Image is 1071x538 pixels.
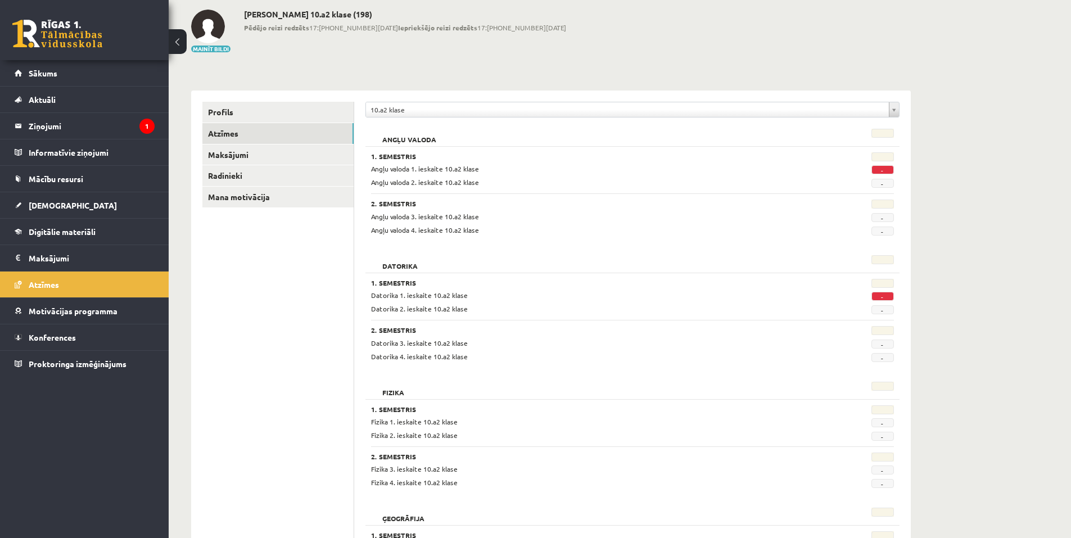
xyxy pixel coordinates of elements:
a: Rīgas 1. Tālmācības vidusskola [12,20,102,48]
a: Ziņojumi1 [15,113,155,139]
button: Mainīt bildi [191,46,231,52]
span: - [871,179,894,188]
i: 1 [139,119,155,134]
span: 17:[PHONE_NUMBER][DATE] 17:[PHONE_NUMBER][DATE] [244,22,566,33]
a: Konferences [15,324,155,350]
a: Mana motivācija [202,187,354,207]
b: Pēdējo reizi redzēts [244,23,309,32]
span: - [871,418,894,427]
a: Aktuāli [15,87,155,112]
span: Angļu valoda 3. ieskaite 10.a2 klase [371,212,479,221]
h2: Angļu valoda [371,129,448,140]
a: 10.a2 klase [366,102,899,117]
h3: 2. Semestris [371,453,804,460]
a: Informatīvie ziņojumi [15,139,155,165]
span: Motivācijas programma [29,306,118,316]
a: [DEMOGRAPHIC_DATA] [15,192,155,218]
span: Aktuāli [29,94,56,105]
span: - [871,292,894,301]
a: Maksājumi [15,245,155,271]
b: Iepriekšējo reizi redzēts [398,23,477,32]
span: - [871,305,894,314]
span: [DEMOGRAPHIC_DATA] [29,200,117,210]
h2: Ģeogrāfija [371,508,436,519]
span: - [871,165,894,174]
span: Fizika 1. ieskaite 10.a2 klase [371,417,458,426]
h3: 2. Semestris [371,200,804,207]
span: Sākums [29,68,57,78]
a: Profils [202,102,354,123]
h3: 1. Semestris [371,279,804,287]
span: - [871,479,894,488]
span: Datorika 1. ieskaite 10.a2 klase [371,291,468,300]
a: Sākums [15,60,155,86]
span: - [871,432,894,441]
h2: Fizika [371,382,415,393]
span: 10.a2 klase [370,102,884,117]
h2: [PERSON_NAME] 10.a2 klase (198) [244,10,566,19]
a: Radinieki [202,165,354,186]
span: Angļu valoda 1. ieskaite 10.a2 klase [371,164,479,173]
h2: Datorika [371,255,429,266]
span: - [871,340,894,349]
h3: 1. Semestris [371,152,804,160]
span: Angļu valoda 4. ieskaite 10.a2 klase [371,225,479,234]
legend: Ziņojumi [29,113,155,139]
span: - [871,353,894,362]
span: Datorika 3. ieskaite 10.a2 klase [371,338,468,347]
img: Ņikita Ņemiro [191,10,225,43]
span: Fizika 4. ieskaite 10.a2 klase [371,478,458,487]
a: Proktoringa izmēģinājums [15,351,155,377]
a: Mācību resursi [15,166,155,192]
h3: 2. Semestris [371,326,804,334]
span: - [871,227,894,236]
legend: Maksājumi [29,245,155,271]
span: Digitālie materiāli [29,227,96,237]
a: Motivācijas programma [15,298,155,324]
a: Atzīmes [202,123,354,144]
span: Mācību resursi [29,174,83,184]
span: Datorika 2. ieskaite 10.a2 klase [371,304,468,313]
span: Atzīmes [29,279,59,290]
span: Datorika 4. ieskaite 10.a2 klase [371,352,468,361]
span: - [871,465,894,474]
span: - [871,213,894,222]
span: Konferences [29,332,76,342]
a: Digitālie materiāli [15,219,155,245]
span: Angļu valoda 2. ieskaite 10.a2 klase [371,178,479,187]
a: Atzīmes [15,272,155,297]
span: Fizika 2. ieskaite 10.a2 klase [371,431,458,440]
h3: 1. Semestris [371,405,804,413]
span: Fizika 3. ieskaite 10.a2 klase [371,464,458,473]
a: Maksājumi [202,144,354,165]
legend: Informatīvie ziņojumi [29,139,155,165]
span: Proktoringa izmēģinājums [29,359,126,369]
